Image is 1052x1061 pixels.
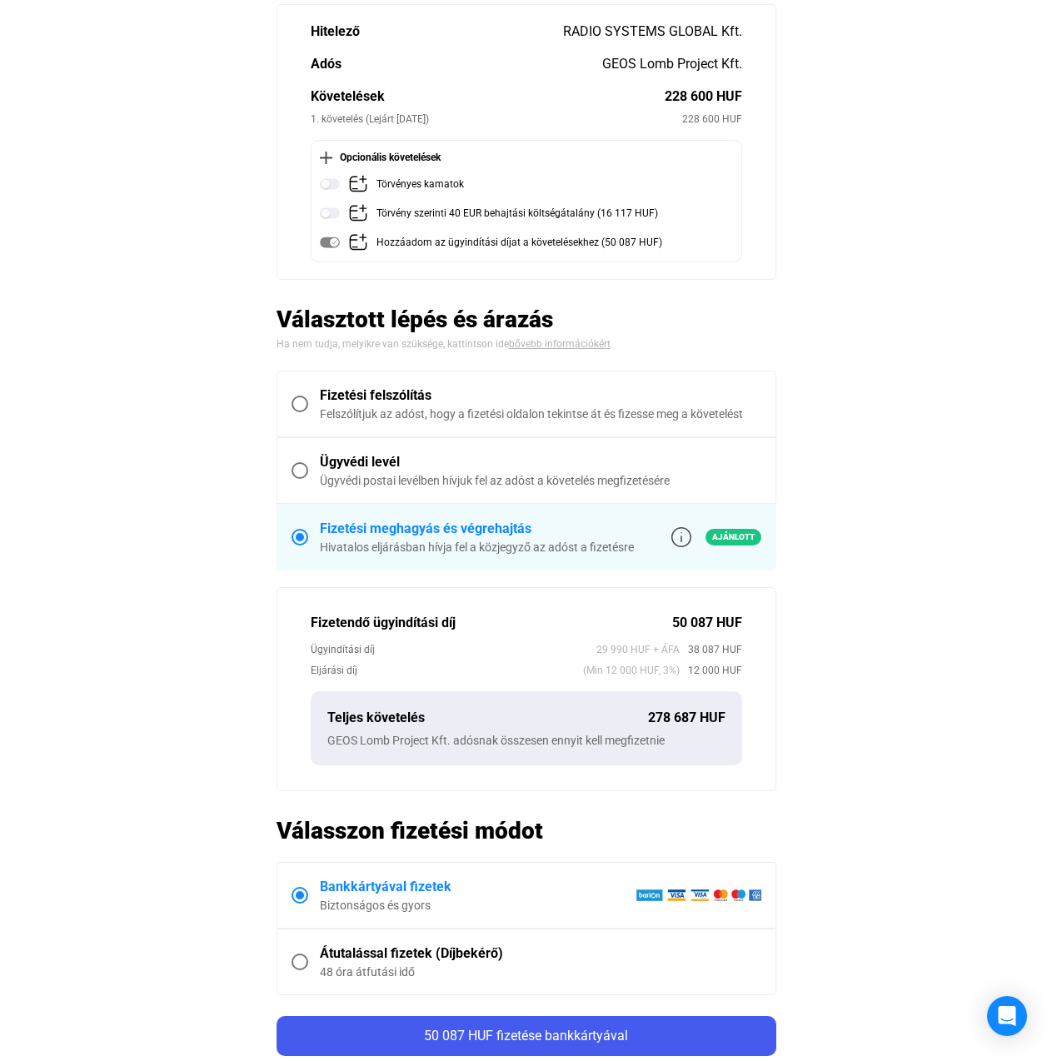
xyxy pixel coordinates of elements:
img: add-claim [348,174,368,194]
div: 1. követelés (Lejárt [DATE]) [311,111,682,127]
img: add-claim [348,232,368,252]
div: Eljárási díj [311,662,583,679]
div: 228 600 HUF [682,111,742,127]
div: GEOS Lomb Project Kft. adósnak összesen ennyit kell megfizetnie [327,732,725,749]
div: GEOS Lomb Project Kft. [602,54,742,74]
h2: Válasszon fizetési módot [277,816,776,845]
img: toggle-off [320,174,340,194]
span: (Min 12 000 HUF, 3%) [583,662,680,679]
div: Felszólítjuk az adóst, hogy a fizetési oldalon tekintse át és fizesse meg a követelést [320,406,761,422]
span: 50 087 HUF fizetése bankkártyával [424,1028,628,1044]
div: Követelések [311,87,665,107]
div: Hitelező [311,22,563,42]
div: Bankkártyával fizetek [320,877,636,897]
span: 12 000 HUF [680,662,742,679]
div: Törvényes kamatok [376,174,464,195]
div: Ügyvédi levél [320,452,761,472]
div: 278 687 HUF [648,708,725,728]
div: Fizetendő ügyindítási díj [311,613,672,633]
span: Ajánlott [705,529,761,545]
div: Fizetési felszólítás [320,386,761,406]
span: Ha nem tudja, melyikre van szüksége, kattintson ide [277,338,509,350]
div: Ügyindítási díj [311,641,596,658]
div: Teljes követelés [327,708,648,728]
div: Hivatalos eljárásban hívja fel a közjegyző az adóst a fizetésre [320,539,634,555]
div: 228 600 HUF [665,87,742,107]
img: barion [636,889,761,902]
img: toggle-on-disabled [320,232,340,252]
div: Fizetési meghagyás és végrehajtás [320,519,634,539]
img: info-grey-outline [671,527,691,547]
div: Átutalással fizetek (Díjbekérő) [320,944,761,964]
img: add-claim [348,203,368,223]
div: Opcionális követelések [320,149,733,166]
div: Törvény szerinti 40 EUR behajtási költségátalány (16 117 HUF) [376,203,658,224]
div: Biztonságos és gyors [320,897,636,914]
div: Hozzáadom az ügyindítási díjat a követelésekhez (50 087 HUF) [376,232,662,253]
a: bővebb információkért [509,338,611,350]
div: RADIO SYSTEMS GLOBAL Kft. [563,22,742,42]
div: Open Intercom Messenger [987,996,1027,1036]
a: info-grey-outlineAjánlott [671,527,761,547]
img: toggle-off [320,203,340,223]
div: 50 087 HUF [672,613,742,633]
span: 38 087 HUF [680,641,742,658]
button: 50 087 HUF fizetése bankkártyával [277,1016,776,1056]
h2: Választott lépés és árazás [277,305,776,334]
span: 29 990 HUF + ÁFA [596,641,680,658]
div: 48 óra átfutási idő [320,964,761,980]
div: Ügyvédi postai levélben hívjuk fel az adóst a követelés megfizetésére [320,472,761,489]
img: plus-black [320,152,332,164]
div: Adós [311,54,602,74]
